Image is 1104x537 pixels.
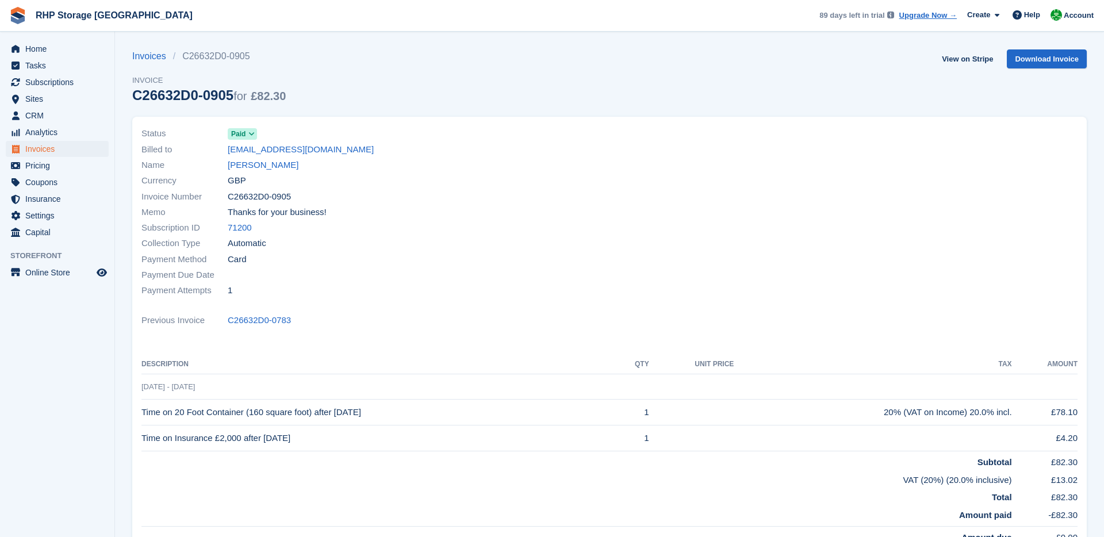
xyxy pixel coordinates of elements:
strong: Subtotal [977,457,1012,467]
td: -£82.30 [1012,504,1078,527]
span: Card [228,253,247,266]
td: £4.20 [1012,425,1078,451]
span: Collection Type [141,237,228,250]
td: VAT (20%) (20.0% inclusive) [141,469,1012,487]
div: C26632D0-0905 [132,87,286,103]
td: 1 [618,425,649,451]
a: Download Invoice [1007,49,1087,68]
span: Online Store [25,264,94,281]
a: Invoices [132,49,173,63]
td: £82.30 [1012,451,1078,469]
span: Subscription ID [141,221,228,235]
td: £78.10 [1012,400,1078,425]
strong: Amount paid [959,510,1012,520]
span: 89 days left in trial [819,10,884,21]
a: menu [6,158,109,174]
span: Status [141,127,228,140]
div: 20% (VAT on Income) 20.0% incl. [734,406,1011,419]
span: Home [25,41,94,57]
span: Capital [25,224,94,240]
th: QTY [618,355,649,374]
span: Invoices [25,141,94,157]
th: Unit Price [649,355,734,374]
span: Subscriptions [25,74,94,90]
a: 71200 [228,221,252,235]
a: menu [6,208,109,224]
span: [DATE] - [DATE] [141,382,195,391]
span: Insurance [25,191,94,207]
span: C26632D0-0905 [228,190,291,204]
span: Storefront [10,250,114,262]
a: menu [6,141,109,157]
strong: Total [992,492,1012,502]
span: Account [1064,10,1094,21]
a: menu [6,91,109,107]
img: icon-info-grey-7440780725fd019a000dd9b08b2336e03edf1995a4989e88bcd33f0948082b44.svg [887,11,894,18]
img: stora-icon-8386f47178a22dfd0bd8f6a31ec36ba5ce8667c1dd55bd0f319d3a0aa187defe.svg [9,7,26,24]
span: £82.30 [251,90,286,102]
span: Pricing [25,158,94,174]
span: for [233,90,247,102]
span: Thanks for your business! [228,206,327,219]
a: Preview store [95,266,109,279]
span: Currency [141,174,228,187]
a: menu [6,191,109,207]
a: [PERSON_NAME] [228,159,298,172]
td: Time on 20 Foot Container (160 square foot) after [DATE] [141,400,618,425]
td: £82.30 [1012,486,1078,504]
th: Tax [734,355,1011,374]
td: Time on Insurance £2,000 after [DATE] [141,425,618,451]
th: Amount [1012,355,1078,374]
span: Analytics [25,124,94,140]
span: Memo [141,206,228,219]
span: Settings [25,208,94,224]
a: menu [6,174,109,190]
a: menu [6,264,109,281]
a: RHP Storage [GEOGRAPHIC_DATA] [31,6,197,25]
a: Upgrade Now → [899,10,957,21]
span: CRM [25,108,94,124]
span: Payment Due Date [141,268,228,282]
span: Name [141,159,228,172]
a: menu [6,108,109,124]
a: menu [6,224,109,240]
span: Invoice Number [141,190,228,204]
span: Billed to [141,143,228,156]
td: £13.02 [1012,469,1078,487]
img: Rod [1051,9,1062,21]
a: menu [6,41,109,57]
span: GBP [228,174,246,187]
span: Tasks [25,57,94,74]
span: Paid [231,129,246,139]
span: Previous Invoice [141,314,228,327]
span: Automatic [228,237,266,250]
span: Coupons [25,174,94,190]
td: 1 [618,400,649,425]
span: Payment Attempts [141,284,228,297]
a: menu [6,124,109,140]
span: Payment Method [141,253,228,266]
a: [EMAIL_ADDRESS][DOMAIN_NAME] [228,143,374,156]
nav: breadcrumbs [132,49,286,63]
span: Create [967,9,990,21]
span: Sites [25,91,94,107]
a: View on Stripe [937,49,998,68]
a: menu [6,74,109,90]
span: 1 [228,284,232,297]
span: Help [1024,9,1040,21]
span: Invoice [132,75,286,86]
th: Description [141,355,618,374]
a: C26632D0-0783 [228,314,291,327]
a: menu [6,57,109,74]
a: Paid [228,127,257,140]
